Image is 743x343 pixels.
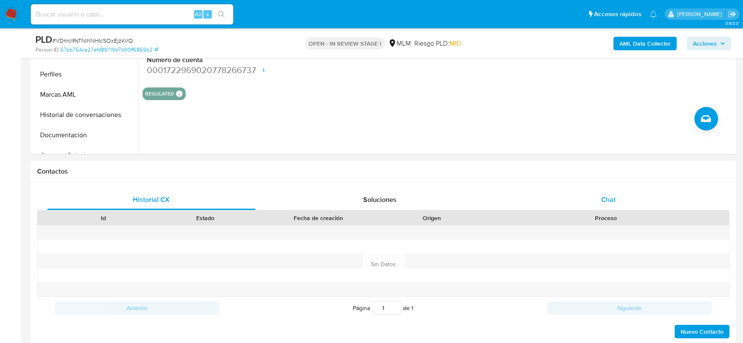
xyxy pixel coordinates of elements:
p: OPEN - IN REVIEW STAGE I [305,38,385,49]
p: dalia.goicochea@mercadolibre.com.mx [677,10,725,18]
button: Nuevo Contacto [675,325,729,338]
button: Documentación [32,125,138,145]
div: Fecha de creación [262,214,375,222]
button: Perfiles [32,64,138,84]
button: Acciones [687,37,731,50]
dd: 0001722969020778266737 [147,64,286,76]
span: Alt [195,10,202,18]
b: Person ID [35,46,59,54]
span: Riesgo PLD: [414,39,461,48]
h1: Contactos [37,167,729,176]
b: PLD [35,33,52,46]
button: search-icon [213,8,230,20]
span: Accesos rápidos [594,10,641,19]
div: MLM [388,39,411,48]
a: Salir [728,10,737,19]
span: Acciones [693,37,717,50]
span: 1 [412,304,414,312]
button: Siguiente [548,301,712,315]
button: Cruces y Relaciones [32,145,138,166]
div: Id [58,214,149,222]
b: AML Data Collector [619,37,671,50]
a: 67bb754ca27efd89719b7b00ff6859b2 [60,46,158,54]
div: Estado [160,214,251,222]
div: Proceso [489,214,723,222]
span: MID [449,38,461,48]
span: Página de [353,301,414,315]
div: Origen [386,214,477,222]
span: Soluciones [363,195,397,204]
button: Historial de conversaciones [32,105,138,125]
button: Anterior [55,301,219,315]
span: Chat [601,195,616,204]
button: AML Data Collector [613,37,677,50]
span: Nuevo Contacto [681,326,724,338]
span: Historial CX [133,195,170,204]
dt: Número de cuenta [147,55,286,65]
span: 3.163.0 [725,20,739,27]
a: Notificaciones [650,11,657,18]
span: s [206,10,209,18]
span: # VDmclRsTNlhNHIcSOxEjzkVQ [52,36,133,45]
input: Buscar usuario o caso... [31,9,233,20]
button: Marcas AML [32,84,138,105]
